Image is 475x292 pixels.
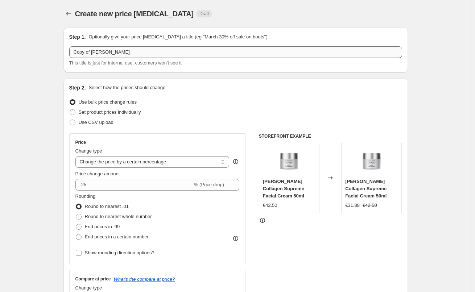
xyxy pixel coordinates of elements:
span: Rounding [75,193,96,199]
h3: Compare at price [75,276,111,282]
span: Set product prices individually [79,109,141,115]
p: Optionally give your price [MEDICAL_DATA] a title (eg "March 30% off sale on boots") [88,33,267,41]
span: Change type [75,285,102,291]
img: dr-eckstein-collagen-supreme-facial-cream-50ml-348813_80x.png [274,147,303,176]
span: Change type [75,148,102,154]
span: Round to nearest .01 [85,204,129,209]
h2: Step 2. [69,84,86,91]
span: €31.88 [345,203,360,208]
input: 30% off holiday sale [69,46,402,58]
span: €42.50 [263,203,277,208]
h3: Price [75,139,86,145]
span: [PERSON_NAME] Collagen Supreme Facial Cream 50ml [263,179,304,199]
span: This title is just for internal use, customers won't see it [69,60,182,66]
input: -15 [75,179,193,191]
img: dr-eckstein-collagen-supreme-facial-cream-50ml-348813_80x.png [357,147,386,176]
span: €42.50 [363,203,377,208]
span: Use bulk price change rules [79,99,137,105]
span: Round to nearest whole number [85,214,152,219]
span: Create new price [MEDICAL_DATA] [75,10,194,18]
span: Use CSV upload [79,120,113,125]
span: Price change amount [75,171,120,176]
span: [PERSON_NAME] Collagen Supreme Facial Cream 50ml [345,179,387,199]
button: What's the compare at price? [114,276,175,282]
button: Price change jobs [63,9,74,19]
span: % (Price drop) [194,182,224,187]
h6: STOREFRONT EXAMPLE [259,133,402,139]
span: End prices in a certain number [85,234,149,239]
span: Draft [199,11,209,17]
span: End prices in .99 [85,224,120,229]
span: Show rounding direction options? [85,250,154,255]
h2: Step 1. [69,33,86,41]
div: help [232,158,239,165]
p: Select how the prices should change [88,84,165,91]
